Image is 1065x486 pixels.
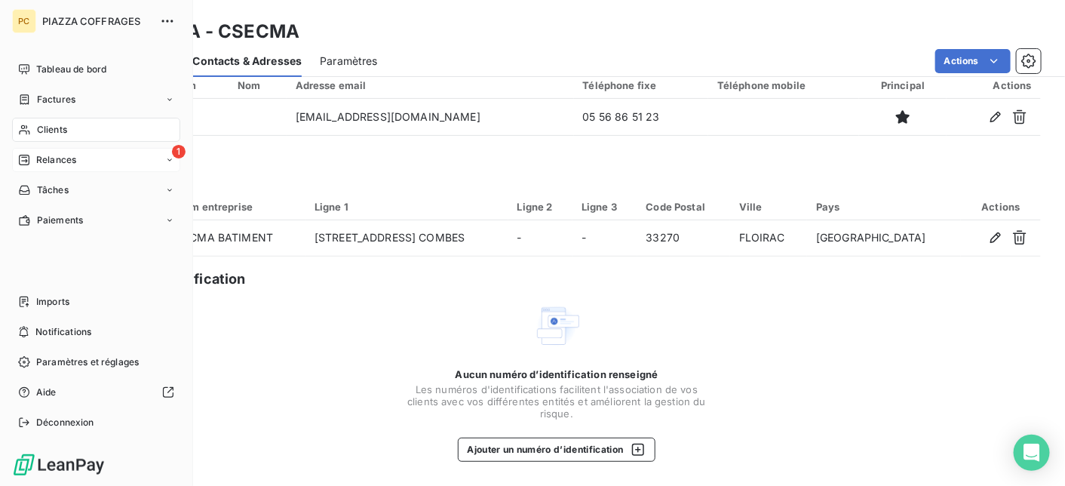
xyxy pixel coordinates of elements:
[572,220,637,257] td: -
[133,18,299,45] h3: SECMA - CSECMA
[37,123,67,137] span: Clients
[956,79,1032,91] div: Actions
[637,220,730,257] td: 33270
[296,79,565,91] div: Adresse email
[458,438,656,462] button: Ajouter un numéro d’identification
[36,153,76,167] span: Relances
[36,386,57,399] span: Aide
[816,201,952,213] div: Pays
[717,79,850,91] div: Téléphone mobile
[192,54,302,69] span: Contacts & Adresses
[167,220,305,257] td: SECMA BATIMENT
[739,201,798,213] div: Ville
[582,201,628,213] div: Ligne 3
[1014,435,1050,471] div: Open Intercom Messenger
[36,355,139,369] span: Paramètres et réglages
[176,201,296,213] div: Nom entreprise
[305,220,508,257] td: [STREET_ADDRESS] COMBES
[730,220,807,257] td: FLOIRAC
[37,214,83,227] span: Paiements
[807,220,961,257] td: [GEOGRAPHIC_DATA]
[508,220,572,257] td: -
[42,15,151,27] span: PIAZZA COFFRAGES
[456,368,658,380] span: Aucun numéro d’identification renseigné
[517,201,563,213] div: Ligne 2
[238,79,278,91] div: Nom
[12,9,36,33] div: PC
[37,93,75,106] span: Factures
[935,49,1011,73] button: Actions
[574,99,708,135] td: 05 56 86 51 23
[970,201,1032,213] div: Actions
[36,416,94,429] span: Déconnexion
[12,453,106,477] img: Logo LeanPay
[583,79,699,91] div: Téléphone fixe
[36,63,106,76] span: Tableau de bord
[320,54,378,69] span: Paramètres
[287,99,574,135] td: [EMAIL_ADDRESS][DOMAIN_NAME]
[35,325,91,339] span: Notifications
[868,79,938,91] div: Principal
[532,302,581,350] img: Empty state
[172,145,186,158] span: 1
[315,201,499,213] div: Ligne 1
[36,295,69,309] span: Imports
[646,201,721,213] div: Code Postal
[406,383,707,420] span: Les numéros d'identifications facilitent l'association de vos clients avec vos différentes entité...
[37,183,69,197] span: Tâches
[12,380,180,404] a: Aide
